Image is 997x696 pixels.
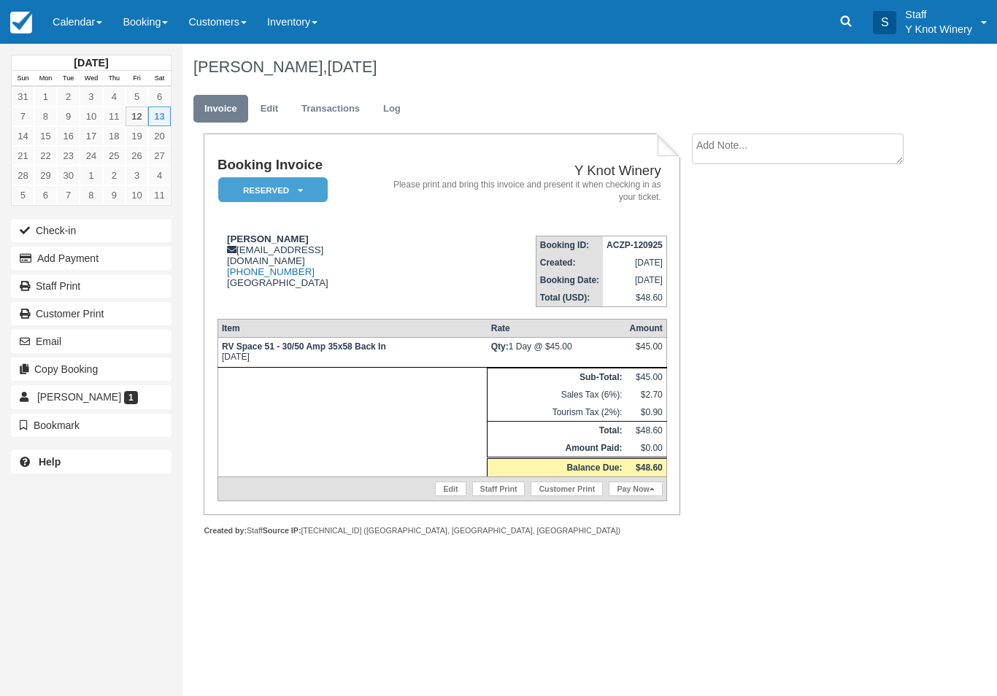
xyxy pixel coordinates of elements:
[204,526,247,535] strong: Created by:
[126,87,148,107] a: 5
[12,166,34,185] a: 28
[103,146,126,166] a: 25
[126,166,148,185] a: 3
[12,185,34,205] a: 5
[11,385,172,409] a: [PERSON_NAME] 1
[57,126,80,146] a: 16
[34,146,57,166] a: 22
[80,185,102,205] a: 8
[625,320,666,338] th: Amount
[603,254,666,271] td: [DATE]
[327,58,377,76] span: [DATE]
[603,289,666,307] td: $48.60
[10,12,32,34] img: checkfront-main-nav-mini-logo.png
[905,22,972,36] p: Y Knot Winery
[218,177,323,204] a: Reserved
[34,71,57,87] th: Mon
[636,463,663,473] strong: $48.60
[11,330,172,353] button: Email
[435,482,466,496] a: Edit
[74,57,108,69] strong: [DATE]
[290,95,371,123] a: Transactions
[227,266,315,277] a: [PHONE_NUMBER]
[905,7,972,22] p: Staff
[34,87,57,107] a: 1
[536,289,603,307] th: Total (USD):
[625,386,666,403] td: $2.70
[12,87,34,107] a: 31
[488,386,626,403] td: Sales Tax (6%):
[57,87,80,107] a: 2
[124,391,138,404] span: 1
[488,320,626,338] th: Rate
[11,414,172,437] button: Bookmark
[80,107,102,126] a: 10
[218,177,328,203] em: Reserved
[536,254,603,271] th: Created:
[491,341,509,352] strong: Qty
[39,456,61,468] b: Help
[625,368,666,387] td: $45.00
[148,126,171,146] a: 20
[625,422,666,440] td: $48.60
[126,185,148,205] a: 10
[488,403,626,422] td: Tourism Tax (2%):
[34,166,57,185] a: 29
[193,95,248,123] a: Invoice
[57,71,80,87] th: Tue
[34,126,57,146] a: 15
[148,146,171,166] a: 27
[204,525,680,536] div: Staff [TECHNICAL_ID] ([GEOGRAPHIC_DATA], [GEOGRAPHIC_DATA], [GEOGRAPHIC_DATA])
[11,274,172,298] a: Staff Print
[607,240,663,250] strong: ACZP-120925
[103,71,126,87] th: Thu
[12,146,34,166] a: 21
[80,166,102,185] a: 1
[103,107,126,126] a: 11
[34,185,57,205] a: 6
[372,95,412,123] a: Log
[126,107,148,126] a: 12
[193,58,920,76] h1: [PERSON_NAME],
[629,341,662,363] div: $45.00
[625,403,666,422] td: $0.90
[12,71,34,87] th: Sun
[103,185,126,205] a: 9
[12,126,34,146] a: 14
[472,482,526,496] a: Staff Print
[34,107,57,126] a: 8
[11,357,172,381] button: Copy Booking
[103,87,126,107] a: 4
[218,320,487,338] th: Item
[126,126,148,146] a: 19
[488,439,626,458] th: Amount Paid:
[531,482,603,496] a: Customer Print
[250,95,289,123] a: Edit
[488,338,626,368] td: 1 Day @ $45.00
[57,166,80,185] a: 30
[222,341,386,352] strong: RV Space 51 - 30/50 Amp 35x58 Back In
[80,146,102,166] a: 24
[11,247,172,270] button: Add Payment
[227,233,309,244] strong: [PERSON_NAME]
[148,166,171,185] a: 4
[126,71,148,87] th: Fri
[393,163,661,179] h2: Y Knot Winery
[80,126,102,146] a: 17
[12,107,34,126] a: 7
[57,107,80,126] a: 9
[625,439,666,458] td: $0.00
[148,71,171,87] th: Sat
[11,450,172,473] a: Help
[57,185,80,205] a: 7
[488,458,626,477] th: Balance Due:
[609,482,662,496] a: Pay Now
[37,391,121,403] span: [PERSON_NAME]
[11,302,172,325] a: Customer Print
[11,219,172,242] button: Check-in
[80,71,102,87] th: Wed
[148,107,171,126] a: 13
[103,166,126,185] a: 2
[603,271,666,289] td: [DATE]
[218,233,388,288] div: [EMAIL_ADDRESS][DOMAIN_NAME] [GEOGRAPHIC_DATA]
